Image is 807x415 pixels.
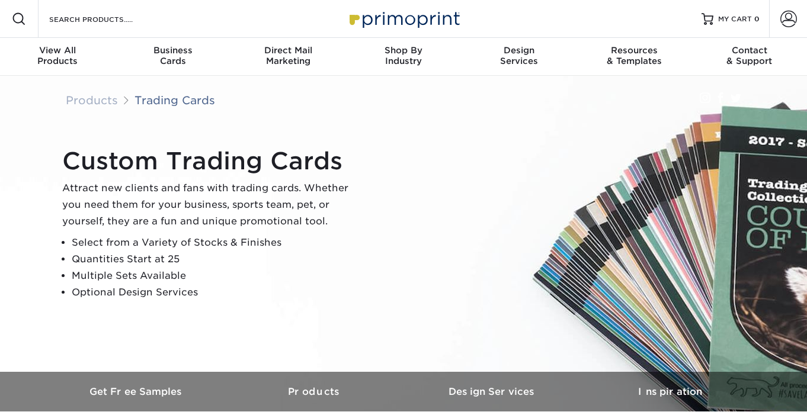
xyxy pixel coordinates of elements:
li: Optional Design Services [72,284,358,301]
a: Trading Cards [134,94,215,107]
a: BusinessCards [116,38,231,76]
a: Contact& Support [691,38,807,76]
div: Industry [346,45,462,66]
a: DesignServices [461,38,577,76]
a: Direct MailMarketing [230,38,346,76]
li: Quantities Start at 25 [72,251,358,268]
span: Design [461,45,577,56]
h3: Inspiration [581,386,759,397]
span: Direct Mail [230,45,346,56]
a: Get Free Samples [48,372,226,411]
img: Primoprint [344,6,463,31]
div: & Templates [577,45,692,66]
div: Marketing [230,45,346,66]
p: Attract new clients and fans with trading cards. Whether you need them for your business, sports ... [62,180,358,230]
div: Services [461,45,577,66]
a: Design Services [404,372,581,411]
span: Contact [691,45,807,56]
span: Business [116,45,231,56]
span: Shop By [346,45,462,56]
h3: Products [226,386,404,397]
div: Cards [116,45,231,66]
h1: Custom Trading Cards [62,147,358,175]
li: Select from a Variety of Stocks & Finishes [72,234,358,251]
div: & Support [691,45,807,66]
a: Resources& Templates [577,38,692,76]
h3: Design Services [404,386,581,397]
span: 0 [754,15,760,23]
a: Inspiration [581,372,759,411]
span: MY CART [718,14,752,24]
a: Products [66,94,118,107]
h3: Get Free Samples [48,386,226,397]
a: Shop ByIndustry [346,38,462,76]
input: SEARCH PRODUCTS..... [48,12,164,26]
span: Resources [577,45,692,56]
li: Multiple Sets Available [72,268,358,284]
a: Products [226,372,404,411]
